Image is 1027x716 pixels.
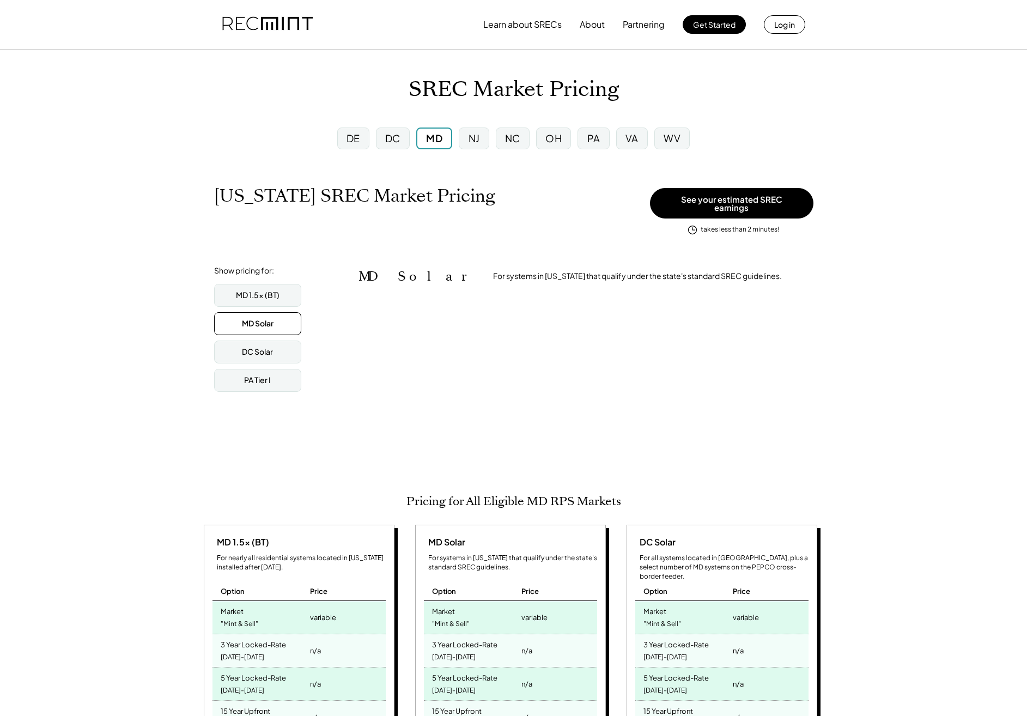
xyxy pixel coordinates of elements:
div: VA [625,131,639,145]
div: "Mint & Sell" [221,617,258,632]
div: 15 Year Upfront [221,703,270,716]
div: [DATE]-[DATE] [643,683,687,698]
div: [DATE]-[DATE] [432,650,476,665]
h2: MD Solar [358,269,477,284]
div: Price [310,586,327,596]
div: DC Solar [635,536,676,548]
button: Log in [764,15,805,34]
div: "Mint & Sell" [432,617,470,632]
div: PA Tier I [244,375,271,386]
div: n/a [733,643,744,658]
div: n/a [521,676,532,691]
div: Option [221,586,245,596]
div: MD 1.5x (BT) [212,536,269,548]
div: DE [347,131,360,145]
div: MD Solar [424,536,465,548]
div: variable [521,610,548,625]
button: About [580,14,605,35]
div: n/a [521,643,532,658]
div: 5 Year Locked-Rate [432,670,497,683]
button: Partnering [623,14,665,35]
h2: Pricing for All Eligible MD RPS Markets [406,494,621,508]
div: [DATE]-[DATE] [221,650,264,665]
div: "Mint & Sell" [643,617,681,632]
div: [DATE]-[DATE] [643,650,687,665]
div: variable [310,610,336,625]
div: NJ [469,131,480,145]
div: Market [432,604,455,616]
div: WV [664,131,680,145]
div: For systems in [US_STATE] that qualify under the state's standard SREC guidelines. [428,554,597,572]
div: OH [545,131,562,145]
div: MD [426,131,442,145]
div: 15 Year Upfront [643,703,693,716]
div: MD Solar [242,318,274,329]
div: 5 Year Locked-Rate [643,670,709,683]
div: n/a [310,643,321,658]
div: variable [733,610,759,625]
img: recmint-logotype%403x.png [222,6,313,43]
div: Market [643,604,666,616]
div: 3 Year Locked-Rate [643,637,709,650]
div: NC [505,131,520,145]
div: MD 1.5x (BT) [236,290,279,301]
div: DC [385,131,400,145]
h1: SREC Market Pricing [409,77,619,102]
div: For nearly all residential systems located in [US_STATE] installed after [DATE]. [217,554,386,572]
div: PA [587,131,600,145]
div: For all systems located in [GEOGRAPHIC_DATA], plus a select number of MD systems on the PEPCO cro... [640,554,809,581]
h1: [US_STATE] SREC Market Pricing [214,185,495,207]
div: Price [733,586,750,596]
button: Get Started [683,15,746,34]
div: [DATE]-[DATE] [432,683,476,698]
div: 3 Year Locked-Rate [221,637,286,650]
div: For systems in [US_STATE] that qualify under the state's standard SREC guidelines. [493,271,782,282]
div: 5 Year Locked-Rate [221,670,286,683]
div: 3 Year Locked-Rate [432,637,497,650]
div: 15 Year Upfront [432,703,482,716]
div: takes less than 2 minutes! [701,225,779,234]
div: Option [432,586,456,596]
button: See your estimated SREC earnings [650,188,813,219]
button: Learn about SRECs [483,14,562,35]
div: Market [221,604,244,616]
div: Price [521,586,539,596]
div: n/a [310,676,321,691]
div: Option [643,586,667,596]
div: DC Solar [242,347,273,357]
div: [DATE]-[DATE] [221,683,264,698]
div: n/a [733,676,744,691]
div: Show pricing for: [214,265,274,276]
